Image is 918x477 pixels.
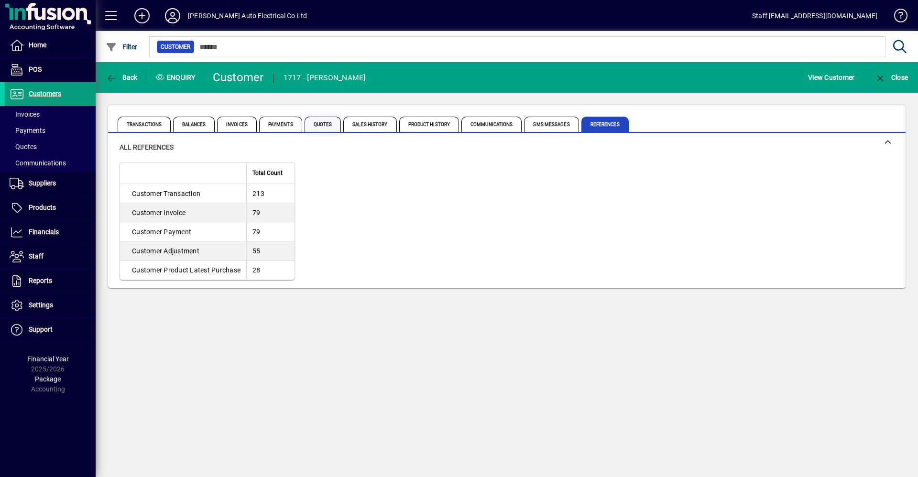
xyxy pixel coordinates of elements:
[10,159,66,167] span: Communications
[103,69,140,86] button: Back
[246,241,295,260] td: 55
[5,58,96,82] a: POS
[581,117,629,132] span: References
[127,7,157,24] button: Add
[887,2,906,33] a: Knowledge Base
[259,117,302,132] span: Payments
[284,70,366,86] div: 1717 - [PERSON_NAME]
[5,220,96,244] a: Financials
[5,196,96,220] a: Products
[5,155,96,171] a: Communications
[29,204,56,211] span: Products
[29,41,46,49] span: Home
[217,117,257,132] span: Invoices
[461,117,522,132] span: Communications
[120,203,246,222] td: Customer Invoice
[29,325,53,333] span: Support
[5,172,96,195] a: Suppliers
[29,179,56,187] span: Suppliers
[864,69,918,86] app-page-header-button: Close enquiry
[161,42,190,52] span: Customer
[29,252,44,260] span: Staff
[246,203,295,222] td: 79
[188,8,307,23] div: [PERSON_NAME] Auto Electrical Co Ltd
[29,301,53,309] span: Settings
[10,127,45,134] span: Payments
[29,228,59,236] span: Financials
[120,184,246,203] td: Customer Transaction
[120,241,246,260] td: Customer Adjustment
[120,260,246,280] td: Customer Product Latest Purchase
[35,375,61,383] span: Package
[872,69,910,86] button: Close
[5,33,96,57] a: Home
[399,117,459,132] span: Product History
[103,38,140,55] button: Filter
[29,65,42,73] span: POS
[106,43,138,51] span: Filter
[808,70,854,85] span: View Customer
[305,117,341,132] span: Quotes
[173,117,215,132] span: Balances
[5,245,96,269] a: Staff
[806,69,857,86] button: View Customer
[27,355,69,363] span: Financial Year
[524,117,579,132] span: SMS Messages
[5,293,96,317] a: Settings
[5,106,96,122] a: Invoices
[246,260,295,280] td: 28
[343,117,396,132] span: Sales History
[10,110,40,118] span: Invoices
[752,8,877,23] div: Staff [EMAIL_ADDRESS][DOMAIN_NAME]
[252,168,283,178] span: Total Count
[118,117,171,132] span: Transactions
[157,7,188,24] button: Profile
[213,70,264,85] div: Customer
[96,69,148,86] app-page-header-button: Back
[874,74,908,81] span: Close
[29,277,52,284] span: Reports
[5,318,96,342] a: Support
[246,222,295,241] td: 79
[5,139,96,155] a: Quotes
[148,70,206,85] div: Enquiry
[10,143,37,151] span: Quotes
[246,184,295,203] td: 213
[5,122,96,139] a: Payments
[5,269,96,293] a: Reports
[106,74,138,81] span: Back
[120,222,246,241] td: Customer Payment
[29,90,61,98] span: Customers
